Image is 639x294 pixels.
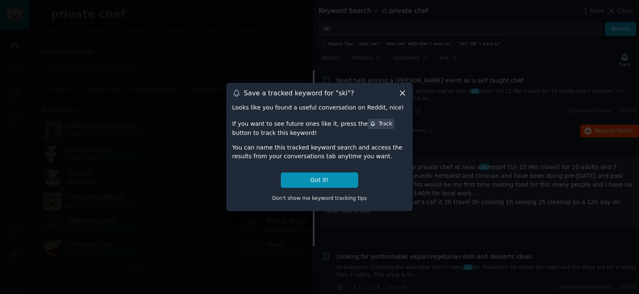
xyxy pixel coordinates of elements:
[232,143,407,161] div: You can name this tracked keyword search and access the results from your conversations tab anyti...
[272,195,367,201] span: Don't show me keyword tracking tips
[232,103,407,112] div: Looks like you found a useful conversation on Reddit, nice!
[232,118,407,137] div: If you want to see future ones like it, press the button to track this keyword!
[370,120,392,128] div: Track
[281,172,358,188] button: Got it!
[244,89,354,97] h3: Save a tracked keyword for " ski "?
